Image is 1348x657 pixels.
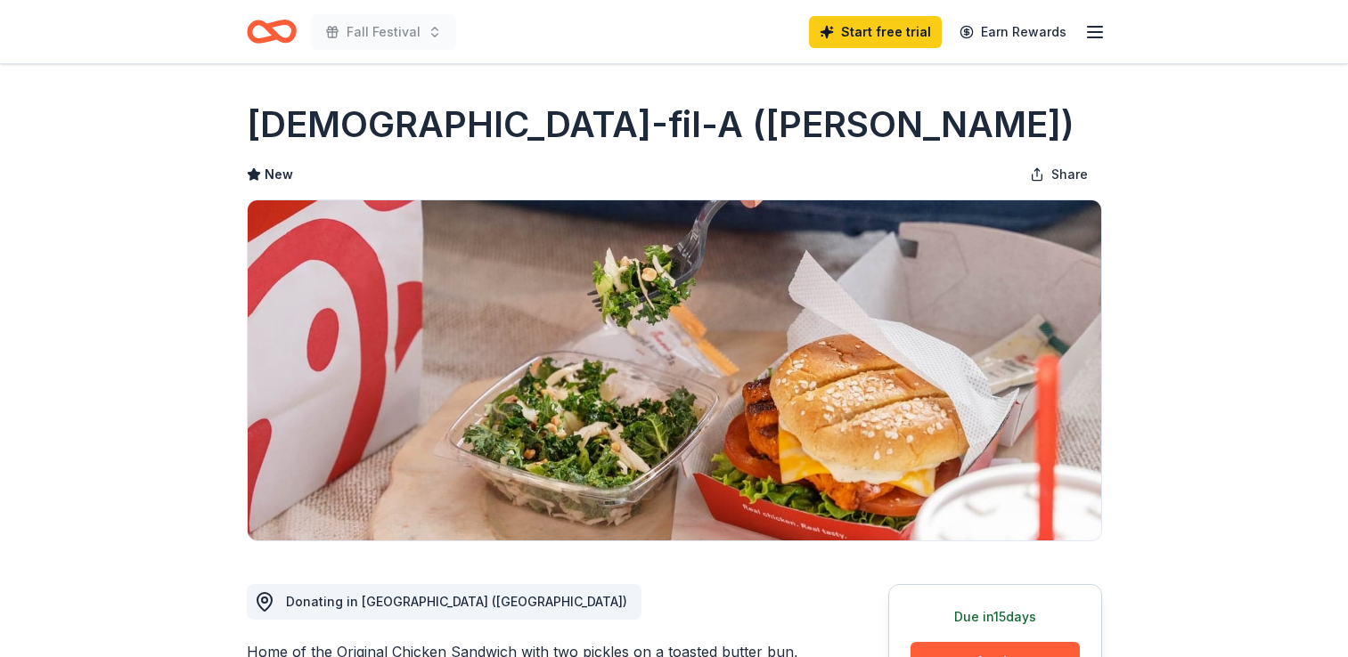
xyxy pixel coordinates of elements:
span: Donating in [GEOGRAPHIC_DATA] ([GEOGRAPHIC_DATA]) [286,594,627,609]
h1: [DEMOGRAPHIC_DATA]-fil-A ([PERSON_NAME]) [247,100,1074,150]
a: Home [247,11,297,53]
a: Start free trial [809,16,942,48]
span: New [265,164,293,185]
span: Share [1051,164,1088,185]
div: Due in 15 days [911,606,1080,628]
span: Fall Festival [347,21,421,43]
a: Earn Rewards [949,16,1077,48]
button: Fall Festival [311,14,456,50]
img: Image for Chick-fil-A (Winston Salem) [248,200,1101,540]
button: Share [1016,157,1102,192]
